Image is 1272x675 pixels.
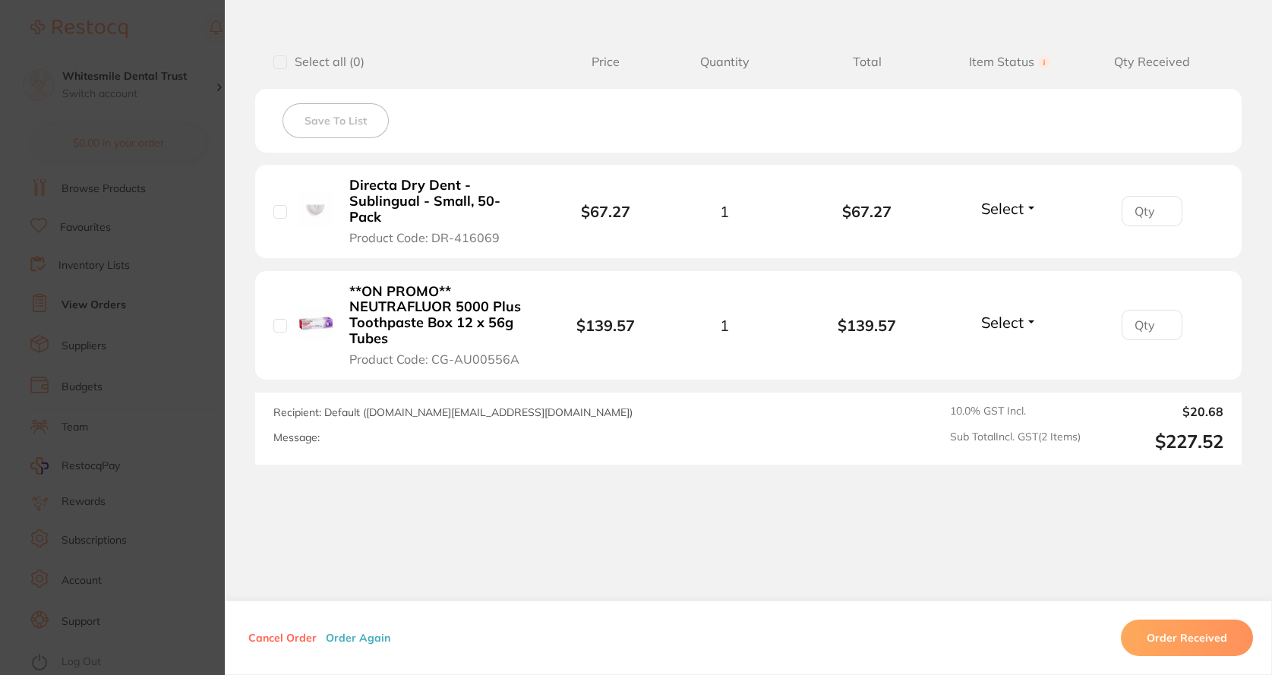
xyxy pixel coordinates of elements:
[796,203,939,220] b: $67.27
[345,283,535,367] button: **ON PROMO** NEUTRAFLUOR 5000 Plus Toothpaste Box 12 x 56g Tubes Product Code: CG-AU00556A
[720,317,729,334] span: 1
[345,177,535,245] button: Directa Dry Dent - Sublingual - Small, 50-Pack Product Code: DR-416069
[1081,55,1223,69] span: Qty Received
[950,405,1081,418] span: 10.0 % GST Incl.
[244,631,321,645] button: Cancel Order
[796,317,939,334] b: $139.57
[298,192,333,227] img: Directa Dry Dent - Sublingual - Small, 50-Pack
[349,231,500,244] span: Product Code: DR-416069
[1093,405,1223,418] output: $20.68
[349,178,531,225] b: Directa Dry Dent - Sublingual - Small, 50-Pack
[558,55,653,69] span: Price
[939,55,1081,69] span: Item Status
[287,55,365,69] span: Select all ( 0 )
[981,199,1024,218] span: Select
[1122,310,1182,340] input: Qty
[977,199,1042,218] button: Select
[349,284,531,347] b: **ON PROMO** NEUTRAFLUOR 5000 Plus Toothpaste Box 12 x 56g Tubes
[981,313,1024,332] span: Select
[950,431,1081,453] span: Sub Total Incl. GST ( 2 Items)
[298,306,333,341] img: **ON PROMO** NEUTRAFLUOR 5000 Plus Toothpaste Box 12 x 56g Tubes
[1121,620,1253,656] button: Order Received
[349,352,519,366] span: Product Code: CG-AU00556A
[653,55,796,69] span: Quantity
[581,202,630,221] b: $67.27
[576,316,635,335] b: $139.57
[321,631,395,645] button: Order Again
[720,203,729,220] span: 1
[1093,431,1223,453] output: $227.52
[1122,196,1182,226] input: Qty
[273,405,633,419] span: Recipient: Default ( [DOMAIN_NAME][EMAIL_ADDRESS][DOMAIN_NAME] )
[282,103,389,138] button: Save To List
[796,55,939,69] span: Total
[273,431,320,444] label: Message:
[977,313,1042,332] button: Select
